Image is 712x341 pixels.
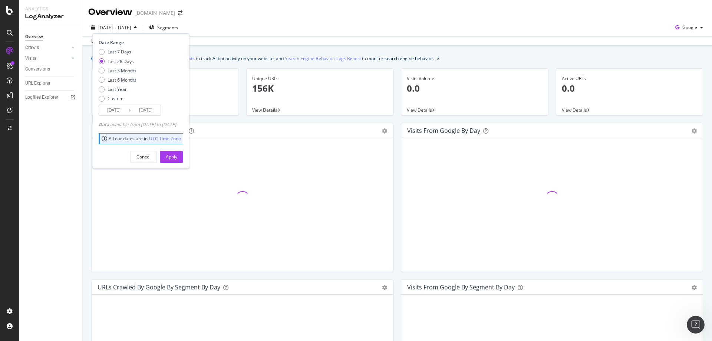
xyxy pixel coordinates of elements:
[160,151,183,163] button: Apply
[131,105,161,115] input: End Date
[25,79,50,87] div: URL Explorer
[99,39,181,46] div: Date Range
[108,68,136,74] div: Last 3 Months
[136,154,151,160] div: Cancel
[108,49,131,55] div: Last 7 Days
[252,75,388,82] div: Unique URLs
[149,135,181,142] a: UTC Time Zone
[108,95,123,102] div: Custom
[285,55,361,62] a: Search Engine Behavior: Logs Report
[25,94,58,101] div: Logfiles Explorer
[178,10,182,16] div: arrow-right-arrow-left
[562,82,698,95] p: 0.0
[99,58,136,65] div: Last 28 Days
[25,12,76,21] div: LogAnalyzer
[407,75,543,82] div: Visits Volume
[252,107,277,113] span: View Details
[91,55,703,62] div: info banner
[130,151,157,163] button: Cancel
[25,94,77,101] a: Logfiles Explorer
[687,316,705,334] iframe: Intercom live chat
[25,55,69,62] a: Visits
[135,9,175,17] div: [DOMAIN_NAME]
[407,82,543,95] p: 0.0
[108,77,136,83] div: Last 6 Months
[157,24,178,31] span: Segments
[108,58,134,65] div: Last 28 Days
[91,38,132,45] div: Last update
[99,49,136,55] div: Last 7 Days
[407,127,480,134] div: Visits from Google by day
[25,79,77,87] a: URL Explorer
[25,65,77,73] a: Conversions
[25,44,39,52] div: Crawls
[692,128,697,134] div: gear
[99,121,176,128] div: available from [DATE] to [DATE]
[682,24,697,30] span: Google
[99,86,136,92] div: Last Year
[166,154,177,160] div: Apply
[88,22,140,33] button: [DATE] - [DATE]
[99,121,110,128] span: Data
[108,86,127,92] div: Last Year
[435,53,441,64] button: close banner
[25,6,76,12] div: Analytics
[407,107,432,113] span: View Details
[146,22,181,33] button: Segments
[25,33,77,41] a: Overview
[672,22,706,33] button: Google
[562,107,587,113] span: View Details
[98,283,220,291] div: URLs Crawled by Google By Segment By Day
[99,105,129,115] input: Start Date
[382,285,387,290] div: gear
[98,24,131,31] span: [DATE] - [DATE]
[99,55,434,62] div: We introduced 2 new report templates: to track AI bot activity on your website, and to monitor se...
[99,95,136,102] div: Custom
[99,68,136,74] div: Last 3 Months
[692,285,697,290] div: gear
[25,33,43,41] div: Overview
[562,75,698,82] div: Active URLs
[25,65,50,73] div: Conversions
[382,128,387,134] div: gear
[252,82,388,95] p: 156K
[102,135,181,142] div: All our dates are in
[25,55,36,62] div: Visits
[25,44,69,52] a: Crawls
[88,6,132,19] div: Overview
[99,77,136,83] div: Last 6 Months
[407,283,515,291] div: Visits from Google By Segment By Day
